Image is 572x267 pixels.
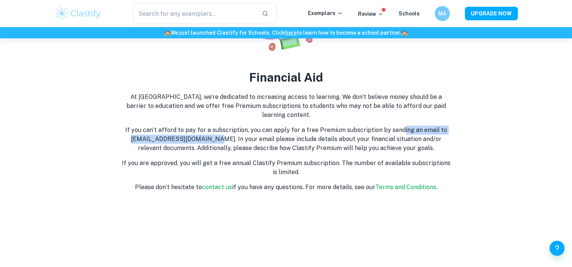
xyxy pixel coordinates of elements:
[465,7,518,20] button: UPGRADE NOW
[121,126,452,153] p: If you can’t afford to pay for a subscription, you can apply for a free Premium subscription by s...
[202,184,232,191] a: contact us
[121,93,452,120] p: At [GEOGRAPHIC_DATA], we’re dedicated to increasing access to learning. We don’t believe money sh...
[401,30,408,36] span: 🏫
[133,3,256,24] input: Search for any exemplars...
[399,11,420,17] a: Schools
[121,159,452,177] p: If you are approved, you will get a free annual Clastify Premium subscription. The number of avai...
[55,6,102,21] img: Clastify logo
[358,10,384,18] p: Review
[549,241,564,256] button: Help and Feedback
[308,9,343,17] p: Exemplars
[375,184,436,191] a: Terms and Conditions
[249,68,323,86] h1: Financial Aid
[285,30,297,36] a: here
[164,30,171,36] span: 🏫
[2,29,570,37] h6: We just launched Clastify for Schools. Click to learn how to become a school partner.
[438,9,446,18] h6: MA
[135,183,437,192] p: Please don’t hesitate to if you have any questions. For more details, see our .
[435,6,450,21] button: MA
